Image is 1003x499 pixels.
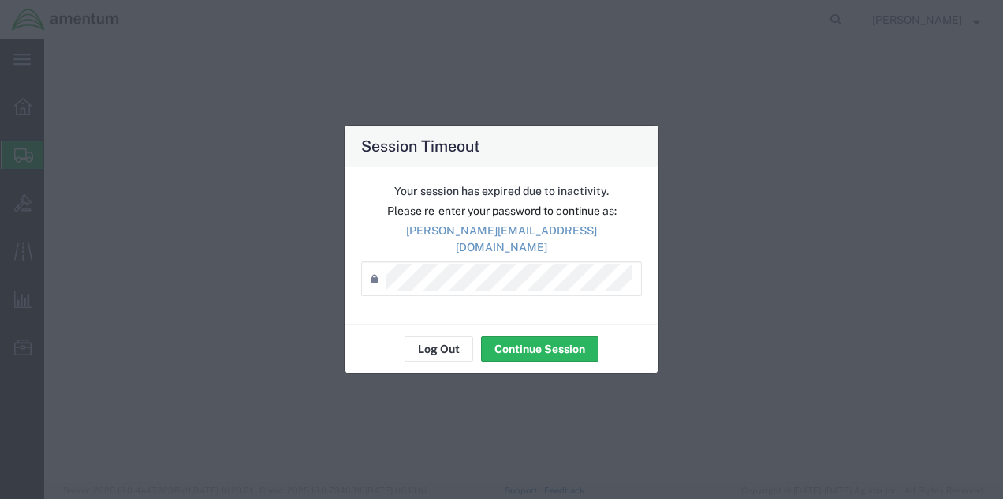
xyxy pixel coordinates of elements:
[361,223,642,256] p: [PERSON_NAME][EMAIL_ADDRESS][DOMAIN_NAME]
[481,336,598,362] button: Continue Session
[405,336,473,362] button: Log Out
[361,203,642,219] p: Please re-enter your password to continue as:
[361,183,642,200] p: Your session has expired due to inactivity.
[361,134,480,157] h4: Session Timeout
